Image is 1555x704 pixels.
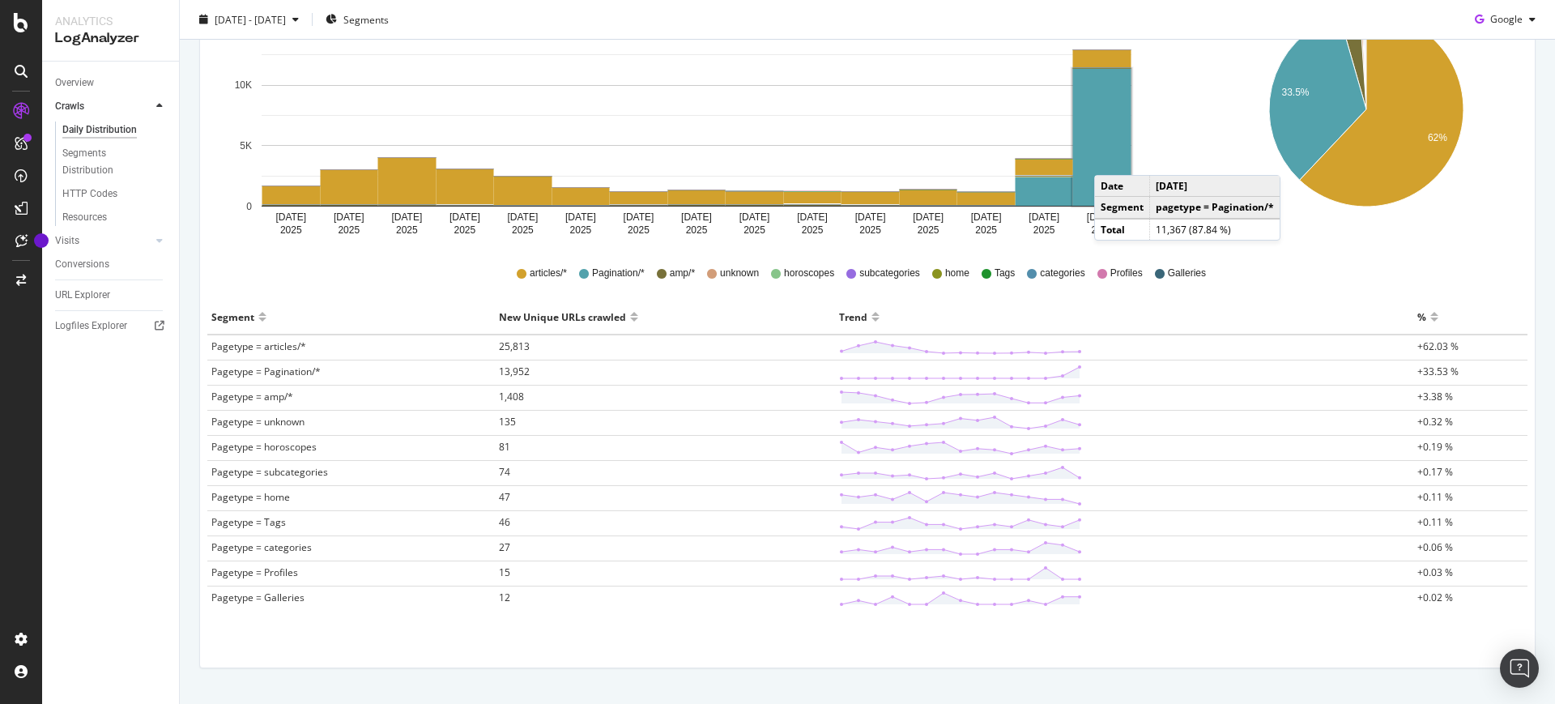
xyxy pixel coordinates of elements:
[1417,591,1453,604] span: +0.02 %
[211,490,290,504] span: Pagetype = home
[1417,304,1426,330] div: %
[1417,515,1453,529] span: +0.11 %
[55,75,94,92] div: Overview
[499,390,524,403] span: 1,408
[62,145,152,179] div: Segments Distribution
[859,267,920,280] span: subcategories
[62,186,168,203] a: HTTP Codes
[193,6,305,32] button: [DATE] - [DATE]
[1040,267,1084,280] span: categories
[499,365,530,378] span: 13,952
[235,80,252,92] text: 10K
[1095,219,1150,240] td: Total
[246,201,252,212] text: 0
[1110,267,1143,280] span: Profiles
[945,267,969,280] span: home
[499,339,530,353] span: 25,813
[913,211,944,223] text: [DATE]
[211,365,321,378] span: Pagetype = Pagination/*
[1490,12,1523,26] span: Google
[62,122,137,139] div: Daily Distribution
[55,98,84,115] div: Crawls
[1281,87,1309,98] text: 33.5%
[855,211,886,223] text: [DATE]
[975,224,997,236] text: 2025
[995,267,1015,280] span: Tags
[275,211,306,223] text: [DATE]
[499,565,510,579] span: 15
[1091,224,1113,236] text: 2025
[570,224,592,236] text: 2025
[211,591,305,604] span: Pagetype = Galleries
[34,233,49,248] div: Tooltip anchor
[499,440,510,454] span: 81
[530,267,567,280] span: articles/*
[240,140,252,151] text: 5K
[1417,365,1459,378] span: +33.53 %
[743,224,765,236] text: 2025
[215,12,286,26] span: [DATE] - [DATE]
[62,209,107,226] div: Resources
[499,515,510,529] span: 46
[62,186,117,203] div: HTTP Codes
[211,540,312,554] span: Pagetype = categories
[859,224,881,236] text: 2025
[1417,440,1453,454] span: +0.19 %
[1417,465,1453,479] span: +0.17 %
[280,224,302,236] text: 2025
[55,256,168,273] a: Conversions
[839,304,867,330] div: Trend
[508,211,539,223] text: [DATE]
[499,490,510,504] span: 47
[512,224,534,236] text: 2025
[62,122,168,139] a: Daily Distribution
[918,224,939,236] text: 2025
[55,98,151,115] a: Crawls
[1500,649,1539,688] div: Open Intercom Messenger
[1150,176,1280,197] td: [DATE]
[211,304,254,330] div: Segment
[55,233,151,250] a: Visits
[211,465,328,479] span: Pagetype = subcategories
[55,318,127,335] div: Logfiles Explorer
[211,440,317,454] span: Pagetype = horoscopes
[211,565,298,579] span: Pagetype = Profiles
[1417,415,1453,429] span: +0.32 %
[670,267,695,280] span: amp/*
[1150,197,1280,219] td: pagetype = Pagination/*
[454,224,476,236] text: 2025
[211,339,306,353] span: Pagetype = articles/*
[211,415,305,429] span: Pagetype = unknown
[1087,211,1118,223] text: [DATE]
[1427,132,1446,143] text: 62%
[55,318,168,335] a: Logfiles Explorer
[624,211,654,223] text: [DATE]
[1095,197,1150,219] td: Segment
[62,145,168,179] a: Segments Distribution
[391,211,422,223] text: [DATE]
[211,390,293,403] span: Pagetype = amp/*
[55,233,79,250] div: Visits
[55,13,166,29] div: Analytics
[739,211,770,223] text: [DATE]
[211,515,286,529] span: Pagetype = Tags
[319,6,395,32] button: Segments
[592,267,645,280] span: Pagination/*
[499,465,510,479] span: 74
[55,29,166,48] div: LogAnalyzer
[1417,390,1453,403] span: +3.38 %
[334,211,364,223] text: [DATE]
[628,224,650,236] text: 2025
[797,211,828,223] text: [DATE]
[681,211,712,223] text: [DATE]
[55,256,109,273] div: Conversions
[343,12,389,26] span: Segments
[1168,267,1206,280] span: Galleries
[802,224,824,236] text: 2025
[1150,219,1280,240] td: 11,367 (87.84 %)
[499,540,510,554] span: 27
[1468,6,1542,32] button: Google
[971,211,1002,223] text: [DATE]
[1417,565,1453,579] span: +0.03 %
[499,415,516,429] span: 135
